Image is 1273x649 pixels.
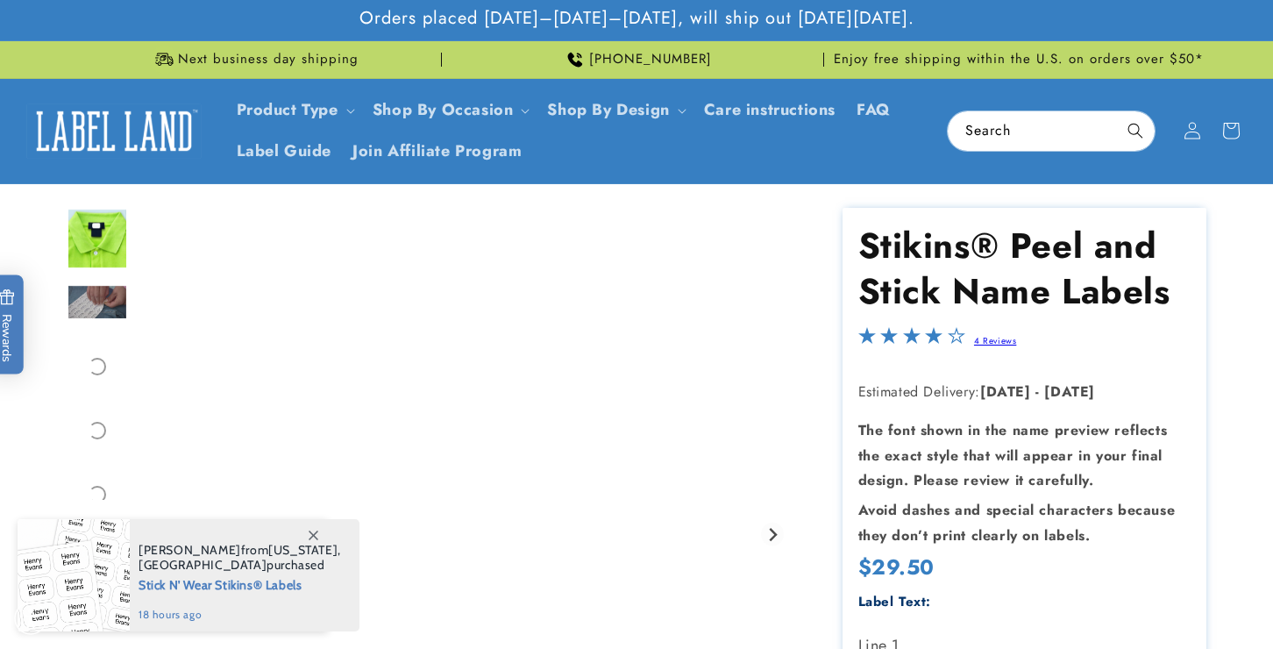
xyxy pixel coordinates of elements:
a: Care instructions [693,89,846,131]
button: Next slide [761,523,785,546]
span: from , purchased [139,543,341,573]
strong: The font shown in the name preview reflects the exact style that will appear in your final design... [858,420,1168,491]
a: Product Type [237,98,338,121]
span: Label Guide [237,141,332,161]
button: Search [1116,111,1155,150]
span: [GEOGRAPHIC_DATA] [139,557,267,573]
img: null [67,284,128,320]
span: Shop By Occasion [373,100,514,120]
a: Label Land [20,97,209,165]
span: 4.0-star overall rating [858,332,965,352]
a: Join Affiliate Program [342,131,532,172]
div: Go to slide 6 [67,464,128,525]
img: Peel and Stick Name Labels - Label Land [67,208,128,269]
h1: Stikins® Peel and Stick Name Labels [858,223,1191,314]
div: Go to slide 3 [67,272,128,333]
strong: - [1035,382,1040,402]
div: Announcement [449,41,824,78]
span: [PERSON_NAME] [139,542,241,558]
label: Label Text: [858,592,932,611]
strong: [DATE] [980,382,1031,402]
span: [US_STATE] [268,542,338,558]
span: Enjoy free shipping within the U.S. on orders over $50* [834,51,1204,68]
img: Label Land [26,103,202,158]
strong: [DATE] [1044,382,1095,402]
summary: Shop By Design [537,89,693,131]
summary: Product Type [226,89,362,131]
span: Next business day shipping [178,51,359,68]
div: Announcement [831,41,1206,78]
a: Label Guide [226,131,343,172]
span: Orders placed [DATE]–[DATE]–[DATE], will ship out [DATE][DATE]. [359,7,914,30]
p: Estimated Delivery: [858,380,1191,405]
iframe: Gorgias live chat messenger [1098,574,1255,631]
span: [PHONE_NUMBER] [589,51,712,68]
div: Go to slide 4 [67,336,128,397]
div: Go to slide 5 [67,400,128,461]
summary: Shop By Occasion [362,89,537,131]
a: FAQ [846,89,901,131]
span: $29.50 [858,553,935,581]
div: Announcement [67,41,442,78]
span: FAQ [857,100,891,120]
span: Care instructions [704,100,836,120]
a: Shop By Design [547,98,669,121]
div: Go to slide 2 [67,208,128,269]
a: 4 Reviews [974,334,1016,347]
strong: Avoid dashes and special characters because they don’t print clearly on labels. [858,500,1176,546]
span: Join Affiliate Program [352,141,522,161]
